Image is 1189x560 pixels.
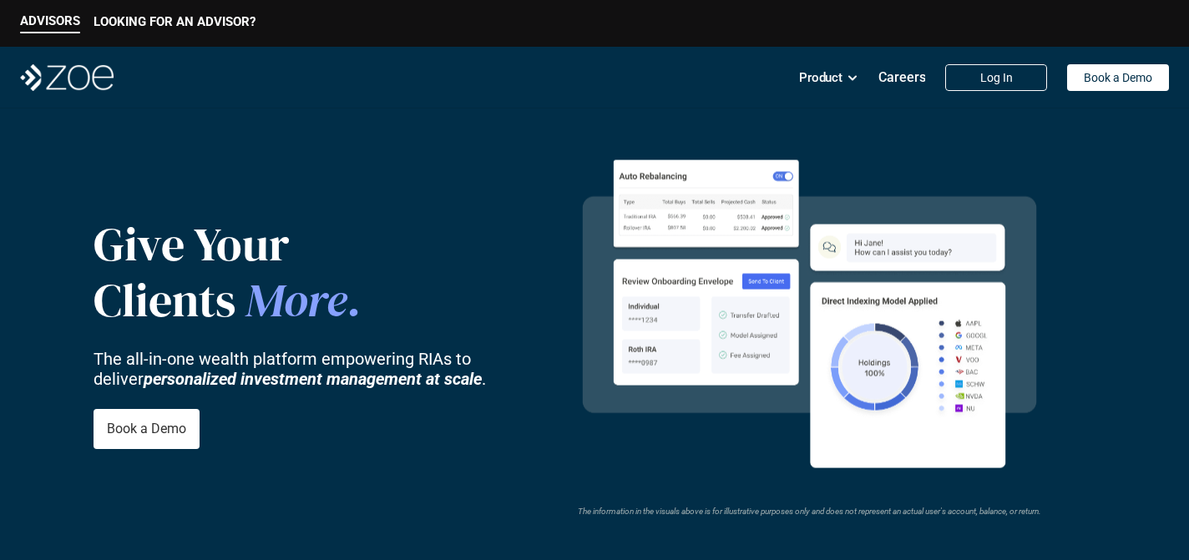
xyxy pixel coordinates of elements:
p: Book a Demo [107,421,186,436]
p: ADVISORS [20,13,80,28]
a: Book a Demo [1067,64,1169,91]
p: LOOKING FOR AN ADVISOR? [94,14,256,29]
span: . [347,269,362,333]
p: Log In [980,71,1013,85]
p: The all-in-one wealth platform empowering RIAs to deliver . [94,349,524,389]
p: Careers [878,69,926,85]
p: Clients [94,273,524,329]
p: Product [799,65,842,90]
span: More [245,269,347,333]
p: Give Your [94,216,524,272]
em: The information in the visuals above is for illustrative purposes only and does not represent an ... [578,507,1041,516]
p: Book a Demo [1084,71,1152,85]
a: Log In [945,64,1047,91]
strong: personalized investment management at scale [144,369,482,389]
a: Book a Demo [94,409,200,449]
